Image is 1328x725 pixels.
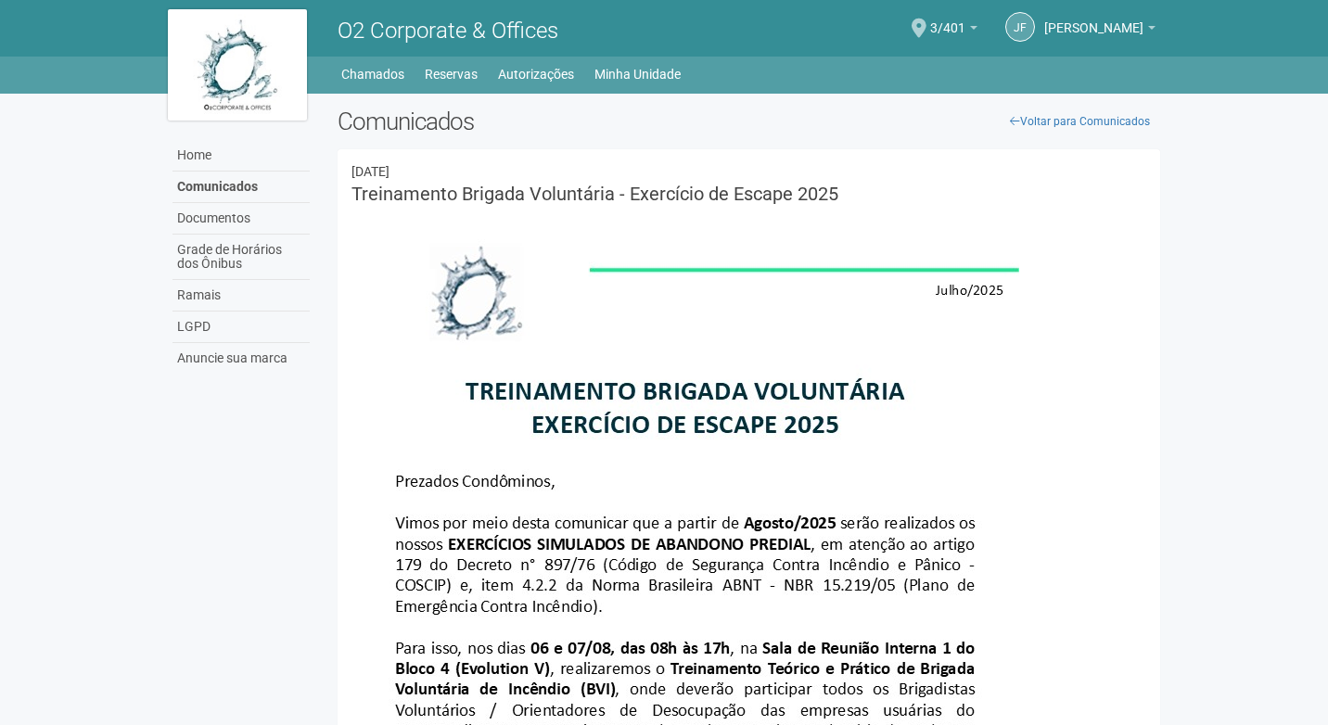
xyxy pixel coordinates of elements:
a: Home [172,140,310,172]
span: O2 Corporate & Offices [338,18,558,44]
span: Jaidete Freitas [1044,3,1143,35]
a: Anuncie sua marca [172,343,310,374]
span: 3/401 [930,3,965,35]
a: Documentos [172,203,310,235]
a: Grade de Horários dos Ônibus [172,235,310,280]
a: JF [1005,12,1035,42]
h2: Comunicados [338,108,1160,135]
h3: Treinamento Brigada Voluntária - Exercício de Escape 2025 [351,184,1146,203]
a: Chamados [341,61,404,87]
a: Autorizações [498,61,574,87]
a: [PERSON_NAME] [1044,23,1156,38]
a: Voltar para Comunicados [1000,108,1160,135]
img: logo.jpg [168,9,307,121]
a: LGPD [172,312,310,343]
a: 3/401 [930,23,977,38]
a: Minha Unidade [594,61,681,87]
a: Comunicados [172,172,310,203]
a: Reservas [425,61,478,87]
div: 31/07/2025 23:17 [351,163,1146,180]
a: Ramais [172,280,310,312]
